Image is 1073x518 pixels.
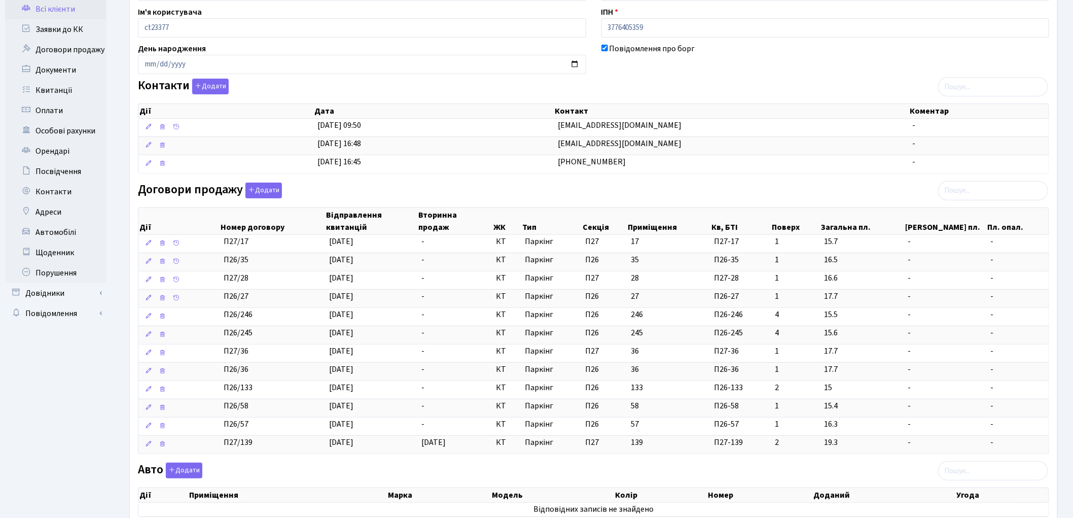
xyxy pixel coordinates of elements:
[631,346,639,357] span: 36
[908,309,982,321] span: -
[421,382,424,393] span: -
[525,400,578,412] span: Паркінг
[224,291,248,302] span: П26/27
[5,100,106,121] a: Оплати
[5,303,106,324] a: Повідомлення
[224,309,253,320] span: П26/246
[714,400,767,412] span: П26-58
[525,382,578,394] span: Паркінг
[990,382,1045,394] span: -
[138,104,313,118] th: Дії
[824,309,900,321] span: 15.5
[586,254,599,265] span: П26
[496,419,517,430] span: КТ
[521,208,582,234] th: Тип
[714,291,767,302] span: П26-27
[824,400,900,412] span: 15.4
[554,104,909,118] th: Контакт
[5,182,106,202] a: Контакти
[775,382,816,394] span: 2
[329,327,353,338] span: [DATE]
[824,291,900,302] span: 17.7
[558,138,682,149] span: [EMAIL_ADDRESS][DOMAIN_NAME]
[601,6,619,18] label: ІПН
[5,263,106,283] a: Порушення
[908,382,982,394] span: -
[586,400,599,411] span: П26
[525,236,578,248] span: Паркінг
[421,236,424,247] span: -
[908,291,982,302] span: -
[5,222,106,243] a: Автомобілі
[631,309,643,320] span: 246
[525,364,578,375] span: Паркінг
[987,208,1049,234] th: Пл. опал.
[325,208,417,234] th: Відправлення квитанцій
[5,161,106,182] a: Посвідчення
[317,156,361,167] span: [DATE] 16:45
[908,400,982,412] span: -
[329,437,353,448] span: [DATE]
[329,364,353,375] span: [DATE]
[245,183,282,198] button: Договори продажу
[714,419,767,430] span: П26-57
[224,437,253,448] span: П27/139
[5,80,106,100] a: Квитанції
[496,291,517,302] span: КТ
[138,208,220,234] th: Дії
[317,120,361,131] span: [DATE] 09:50
[990,419,1045,430] span: -
[631,364,639,375] span: 36
[586,382,599,393] span: П26
[586,309,599,320] span: П26
[990,272,1045,284] span: -
[558,120,682,131] span: [EMAIL_ADDRESS][DOMAIN_NAME]
[824,272,900,284] span: 16.6
[329,400,353,411] span: [DATE]
[908,236,982,248] span: -
[329,291,353,302] span: [DATE]
[329,272,353,284] span: [DATE]
[775,346,816,357] span: 1
[496,309,517,321] span: КТ
[714,346,767,357] span: П27-36
[908,364,982,375] span: -
[586,437,599,448] span: П27
[710,208,771,234] th: Кв, БТІ
[908,272,982,284] span: -
[417,208,492,234] th: Вторинна продаж
[610,43,695,55] label: Повідомлення про борг
[138,488,188,502] th: Дії
[955,488,1049,502] th: Угода
[138,503,1049,516] td: Відповідних записів не знайдено
[421,419,424,430] span: -
[329,419,353,430] span: [DATE]
[586,291,599,302] span: П26
[908,346,982,357] span: -
[582,208,627,234] th: Секція
[631,236,639,247] span: 17
[496,327,517,339] span: КТ
[990,346,1045,357] span: -
[421,400,424,411] span: -
[909,104,1049,118] th: Коментар
[904,208,987,234] th: [PERSON_NAME] пл.
[525,254,578,266] span: Паркінг
[421,254,424,265] span: -
[525,291,578,302] span: Паркінг
[824,346,900,357] span: 17.7
[188,488,387,502] th: Приміщення
[166,463,202,478] button: Авто
[714,364,767,375] span: П26-36
[824,382,900,394] span: 15
[775,437,816,448] span: 2
[421,291,424,302] span: -
[631,327,643,338] span: 245
[224,364,248,375] span: П26/36
[421,272,424,284] span: -
[525,309,578,321] span: Паркінг
[714,309,767,321] span: П26-246
[913,120,916,131] span: -
[421,309,424,320] span: -
[775,327,816,339] span: 4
